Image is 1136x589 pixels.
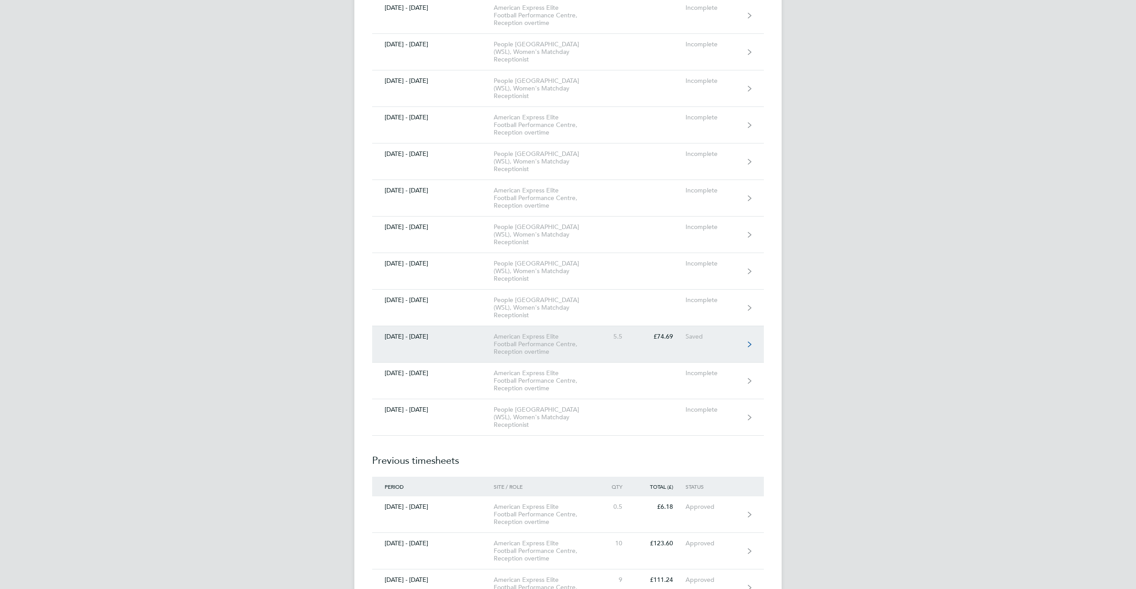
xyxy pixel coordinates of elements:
div: [DATE] - [DATE] [372,223,494,231]
div: [DATE] - [DATE] [372,369,494,377]
div: [DATE] - [DATE] [372,406,494,413]
div: [DATE] - [DATE] [372,296,494,304]
a: [DATE] - [DATE]American Express Elite Football Performance Centre, Reception overtime0.5£6.18Appr... [372,496,764,533]
div: [DATE] - [DATE] [372,4,494,12]
div: People [GEOGRAPHIC_DATA] (WSL), Women's Matchday Receptionist [494,223,596,246]
div: Incomplete [686,296,740,304]
div: [DATE] - [DATE] [372,187,494,194]
div: 5.5 [596,333,635,340]
div: Total (£) [635,483,686,490]
h2: Previous timesheets [372,436,764,477]
div: People [GEOGRAPHIC_DATA] (WSL), Women's Matchday Receptionist [494,41,596,63]
div: People [GEOGRAPHIC_DATA] (WSL), Women's Matchday Receptionist [494,150,596,173]
div: Incomplete [686,4,740,12]
div: [DATE] - [DATE] [372,41,494,48]
a: [DATE] - [DATE]People [GEOGRAPHIC_DATA] (WSL), Women's Matchday ReceptionistIncomplete [372,70,764,107]
div: Approved [686,503,740,511]
div: Status [686,483,740,490]
div: American Express Elite Football Performance Centre, Reception overtime [494,333,596,356]
div: Saved [686,333,740,340]
div: American Express Elite Football Performance Centre, Reception overtime [494,503,596,526]
div: American Express Elite Football Performance Centre, Reception overtime [494,369,596,392]
div: [DATE] - [DATE] [372,114,494,121]
div: Approved [686,576,740,584]
div: [DATE] - [DATE] [372,503,494,511]
div: £111.24 [635,576,686,584]
div: [DATE] - [DATE] [372,540,494,547]
div: People [GEOGRAPHIC_DATA] (WSL), Women's Matchday Receptionist [494,77,596,100]
div: Incomplete [686,406,740,413]
div: Site / Role [494,483,596,490]
a: [DATE] - [DATE]People [GEOGRAPHIC_DATA] (WSL), Women's Matchday ReceptionistIncomplete [372,217,764,253]
a: [DATE] - [DATE]People [GEOGRAPHIC_DATA] (WSL), Women's Matchday ReceptionistIncomplete [372,399,764,436]
div: Incomplete [686,41,740,48]
div: Incomplete [686,260,740,267]
div: American Express Elite Football Performance Centre, Reception overtime [494,4,596,27]
span: Period [385,483,404,490]
a: [DATE] - [DATE]American Express Elite Football Performance Centre, Reception overtimeIncomplete [372,180,764,217]
a: [DATE] - [DATE]American Express Elite Football Performance Centre, Reception overtime10£123.60App... [372,533,764,569]
div: Incomplete [686,150,740,158]
a: [DATE] - [DATE]People [GEOGRAPHIC_DATA] (WSL), Women's Matchday ReceptionistIncomplete [372,34,764,70]
div: 10 [596,540,635,547]
div: American Express Elite Football Performance Centre, Reception overtime [494,540,596,562]
div: Incomplete [686,369,740,377]
div: People [GEOGRAPHIC_DATA] (WSL), Women's Matchday Receptionist [494,260,596,282]
div: £123.60 [635,540,686,547]
div: £6.18 [635,503,686,511]
a: [DATE] - [DATE]American Express Elite Football Performance Centre, Reception overtimeIncomplete [372,363,764,399]
div: 0.5 [596,503,635,511]
div: Incomplete [686,187,740,194]
div: [DATE] - [DATE] [372,333,494,340]
a: [DATE] - [DATE]People [GEOGRAPHIC_DATA] (WSL), Women's Matchday ReceptionistIncomplete [372,253,764,290]
div: Incomplete [686,77,740,85]
div: [DATE] - [DATE] [372,150,494,158]
div: £74.69 [635,333,686,340]
a: [DATE] - [DATE]People [GEOGRAPHIC_DATA] (WSL), Women's Matchday ReceptionistIncomplete [372,290,764,326]
div: Incomplete [686,223,740,231]
div: American Express Elite Football Performance Centre, Reception overtime [494,114,596,136]
div: People [GEOGRAPHIC_DATA] (WSL), Women's Matchday Receptionist [494,296,596,319]
div: American Express Elite Football Performance Centre, Reception overtime [494,187,596,209]
div: [DATE] - [DATE] [372,260,494,267]
div: [DATE] - [DATE] [372,77,494,85]
a: [DATE] - [DATE]American Express Elite Football Performance Centre, Reception overtime5.5£74.69Saved [372,326,764,363]
div: Qty [596,483,635,490]
div: Approved [686,540,740,547]
div: 9 [596,576,635,584]
div: [DATE] - [DATE] [372,576,494,584]
div: People [GEOGRAPHIC_DATA] (WSL), Women's Matchday Receptionist [494,406,596,429]
a: [DATE] - [DATE]People [GEOGRAPHIC_DATA] (WSL), Women's Matchday ReceptionistIncomplete [372,143,764,180]
div: Incomplete [686,114,740,121]
a: [DATE] - [DATE]American Express Elite Football Performance Centre, Reception overtimeIncomplete [372,107,764,143]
